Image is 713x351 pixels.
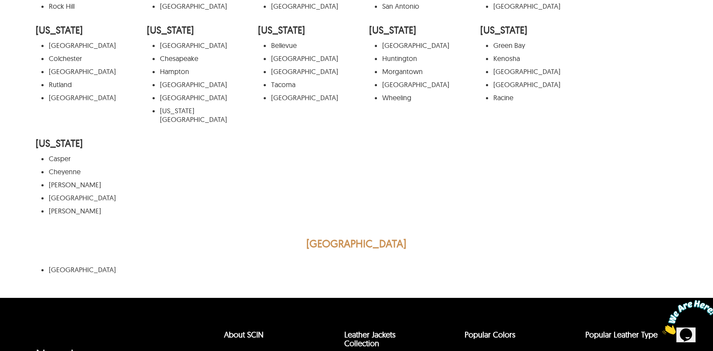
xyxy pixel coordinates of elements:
[382,80,449,89] a: [GEOGRAPHIC_DATA]
[160,41,227,50] a: [GEOGRAPHIC_DATA]
[271,54,338,63] a: [GEOGRAPHIC_DATA]
[49,167,81,176] a: Cheyenne
[49,93,116,102] a: [GEOGRAPHIC_DATA]
[49,67,116,76] a: [GEOGRAPHIC_DATA]
[585,330,658,340] a: Popular Leather Type
[49,2,75,10] a: Rock Hill
[160,2,227,10] a: [GEOGRAPHIC_DATA]
[480,26,527,34] div: [US_STATE]
[382,67,423,76] a: Morgantown
[493,80,560,89] a: [GEOGRAPHIC_DATA]
[382,93,411,102] a: Wheeling
[493,2,560,10] a: [GEOGRAPHIC_DATA]
[49,154,71,163] a: Casper
[49,80,72,89] a: Rutland
[659,297,713,338] iframe: chat widget
[160,106,227,124] a: [US_STATE][GEOGRAPHIC_DATA]
[160,93,227,102] a: [GEOGRAPHIC_DATA]
[49,54,82,63] a: Colchester
[344,330,396,348] a: Leather Jackets Collection
[382,54,417,63] a: Huntington
[369,26,416,34] div: [US_STATE]
[271,2,338,10] a: [GEOGRAPHIC_DATA]
[271,93,338,102] a: [GEOGRAPHIC_DATA]
[49,193,116,202] a: [GEOGRAPHIC_DATA]
[465,330,516,340] a: popular leather jacket colors
[271,80,295,89] a: Tacoma
[49,41,116,50] a: [GEOGRAPHIC_DATA]
[493,41,525,50] a: Green Bay
[49,206,101,215] a: [PERSON_NAME]
[3,3,58,38] img: Chat attention grabber
[36,139,83,148] div: [US_STATE]
[36,26,83,34] div: [US_STATE]
[147,26,194,34] div: [US_STATE]
[160,80,227,89] a: [GEOGRAPHIC_DATA]
[271,41,297,50] a: Bellevue
[49,265,116,274] a: [GEOGRAPHIC_DATA]
[36,235,677,256] h2: [GEOGRAPHIC_DATA]
[258,26,305,34] div: [US_STATE]
[160,67,189,76] a: Hampton
[160,54,198,63] a: Chesapeake
[49,180,101,189] a: [PERSON_NAME]
[271,67,338,76] a: [GEOGRAPHIC_DATA]
[493,67,560,76] a: [GEOGRAPHIC_DATA]
[493,93,513,102] a: Racine
[224,330,264,340] a: About SCIN
[382,41,449,50] a: [GEOGRAPHIC_DATA]
[382,2,419,10] a: San Antonio
[493,54,520,63] a: Kenosha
